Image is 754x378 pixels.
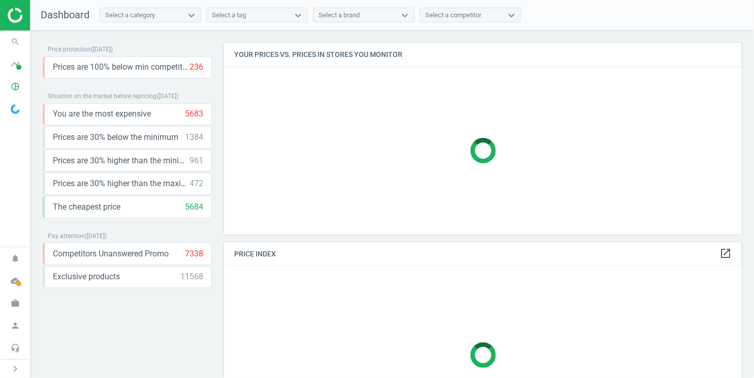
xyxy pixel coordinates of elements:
[6,294,25,313] i: work
[3,362,28,375] button: chevron_right
[6,338,25,358] i: headset_mic
[6,32,25,51] i: search
[91,46,113,53] span: ( [DATE] )
[719,247,732,260] a: open_in_new
[6,249,25,268] i: notifications
[224,242,742,266] h4: Price Index
[224,43,742,67] h4: Your prices vs. prices in stores you monitor
[425,11,481,20] div: Select a competitor
[6,316,25,335] i: person
[53,108,151,120] span: You are the most expensive
[11,104,20,114] img: wGWNvw8QSZomAAAAABJRU5ErkJggg==
[53,132,178,143] span: Prices are 30% below the minimum
[6,54,25,74] i: timeline
[105,11,155,20] div: Select a category
[212,11,246,20] div: Select a tag
[156,93,178,100] span: ( [DATE] )
[190,155,203,166] div: 961
[185,248,203,259] div: 7338
[190,62,203,73] div: 236
[53,271,120,282] span: Exclusive products
[48,46,91,53] span: Price protection
[41,9,89,21] span: Dashboard
[53,248,169,259] span: Competitors Unanswered Promo
[190,178,203,189] div: 472
[180,271,203,282] div: 11568
[85,232,107,240] span: ( [DATE] )
[48,93,156,100] span: Situation on the market before repricing
[185,132,203,143] div: 1384
[6,271,25,290] i: cloud_done
[185,108,203,120] div: 5683
[53,178,190,189] span: Prices are 30% higher than the maximal
[6,77,25,96] i: pie_chart_outlined
[53,201,120,213] span: The cheapest price
[719,247,732,259] i: open_in_new
[185,201,203,213] div: 5684
[48,232,85,240] span: Pay attention
[53,62,190,73] span: Prices are 100% below min competitor
[9,363,21,375] i: chevron_right
[53,155,190,166] span: Prices are 30% higher than the minimum
[8,8,80,23] img: ajHJNr6hYgQAAAAASUVORK5CYII=
[319,11,360,20] div: Select a brand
